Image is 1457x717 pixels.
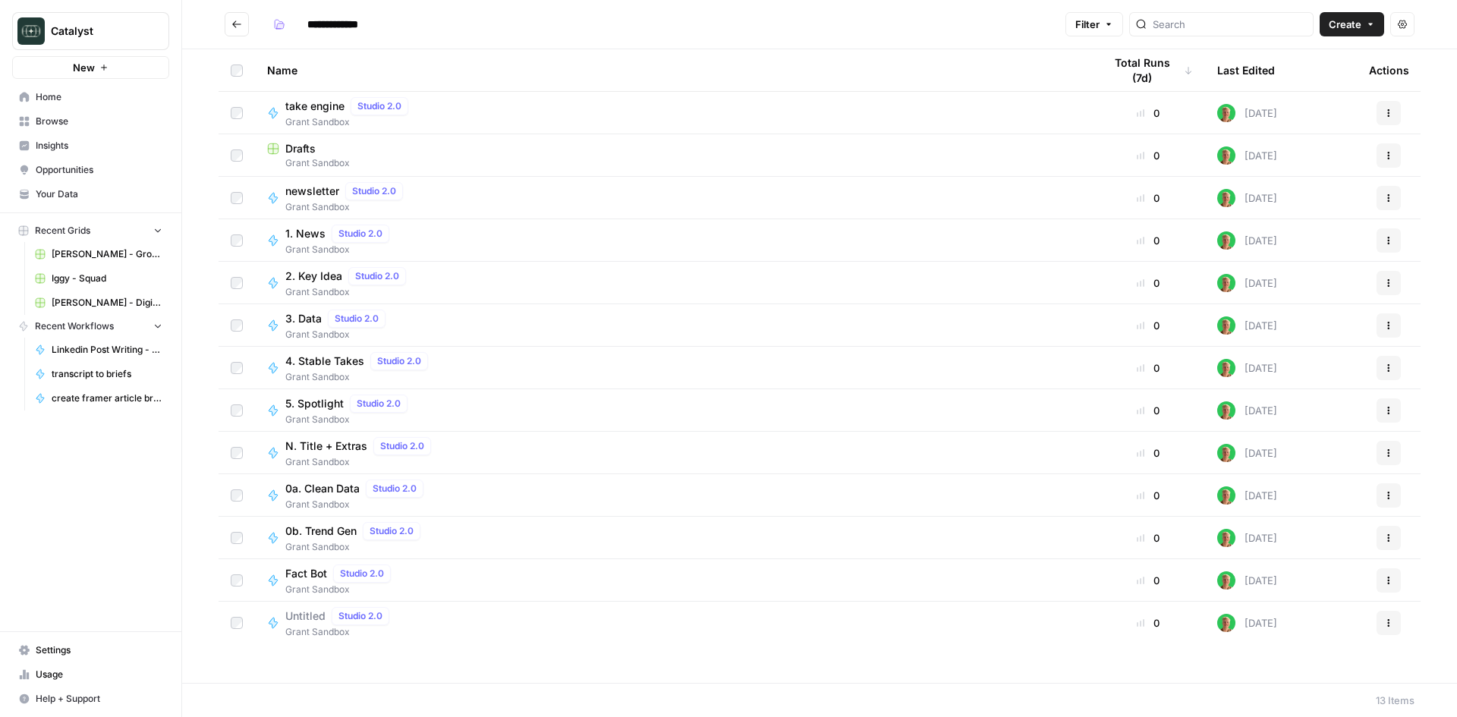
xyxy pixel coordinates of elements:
[1217,274,1277,292] div: [DATE]
[267,267,1079,299] a: 2. Key IdeaStudio 2.0Grant Sandbox
[36,643,162,657] span: Settings
[285,625,395,639] span: Grant Sandbox
[1217,146,1277,165] div: [DATE]
[1217,146,1235,165] img: rmteh97ojofiem9kr704r5dme3yq
[285,566,327,581] span: Fact Bot
[267,352,1079,384] a: 4. Stable TakesStudio 2.0Grant Sandbox
[1217,49,1275,91] div: Last Edited
[267,310,1079,341] a: 3. DataStudio 2.0Grant Sandbox
[1103,360,1193,376] div: 0
[267,395,1079,426] a: 5. SpotlightStudio 2.0Grant Sandbox
[1217,529,1235,547] img: rmteh97ojofiem9kr704r5dme3yq
[335,312,379,325] span: Studio 2.0
[1217,189,1235,207] img: rmteh97ojofiem9kr704r5dme3yq
[1217,401,1277,420] div: [DATE]
[285,481,360,496] span: 0a. Clean Data
[12,85,169,109] a: Home
[12,662,169,687] a: Usage
[28,338,169,362] a: Linkedin Post Writing - [DATE]
[1103,148,1193,163] div: 0
[1217,614,1277,632] div: [DATE]
[285,243,395,256] span: Grant Sandbox
[1320,12,1384,36] button: Create
[1217,359,1235,377] img: rmteh97ojofiem9kr704r5dme3yq
[1103,190,1193,206] div: 0
[285,328,392,341] span: Grant Sandbox
[267,156,1079,170] span: Grant Sandbox
[285,455,437,469] span: Grant Sandbox
[285,184,339,199] span: newsletter
[73,60,95,75] span: New
[1217,231,1235,250] img: rmteh97ojofiem9kr704r5dme3yq
[338,227,382,241] span: Studio 2.0
[1217,104,1277,122] div: [DATE]
[12,315,169,338] button: Recent Workflows
[36,90,162,104] span: Home
[285,285,412,299] span: Grant Sandbox
[1217,104,1235,122] img: rmteh97ojofiem9kr704r5dme3yq
[1153,17,1307,32] input: Search
[36,139,162,153] span: Insights
[357,99,401,113] span: Studio 2.0
[1217,316,1277,335] div: [DATE]
[52,392,162,405] span: create framer article briefs
[1217,316,1235,335] img: rmteh97ojofiem9kr704r5dme3yq
[12,109,169,134] a: Browse
[28,291,169,315] a: [PERSON_NAME] - Digital Wealth Insider
[1103,573,1193,588] div: 0
[51,24,143,39] span: Catalyst
[380,439,424,453] span: Studio 2.0
[1217,486,1277,505] div: [DATE]
[12,56,169,79] button: New
[285,115,414,129] span: Grant Sandbox
[12,134,169,158] a: Insights
[35,319,114,333] span: Recent Workflows
[12,182,169,206] a: Your Data
[28,266,169,291] a: Iggy - Squad
[1217,231,1277,250] div: [DATE]
[1217,571,1277,590] div: [DATE]
[1075,17,1100,32] span: Filter
[52,247,162,261] span: [PERSON_NAME] - Ground Content - [DATE]
[1369,49,1409,91] div: Actions
[1103,233,1193,248] div: 0
[1217,359,1277,377] div: [DATE]
[285,99,345,114] span: take engine
[285,524,357,539] span: 0b. Trend Gen
[12,219,169,242] button: Recent Grids
[1217,529,1277,547] div: [DATE]
[52,367,162,381] span: transcript to briefs
[1217,486,1235,505] img: rmteh97ojofiem9kr704r5dme3yq
[12,687,169,711] button: Help + Support
[267,607,1079,639] a: UntitledStudio 2.0Grant Sandbox
[1217,401,1235,420] img: rmteh97ojofiem9kr704r5dme3yq
[17,17,45,45] img: Catalyst Logo
[285,141,316,156] span: Drafts
[285,200,409,214] span: Grant Sandbox
[1103,403,1193,418] div: 0
[1103,105,1193,121] div: 0
[267,141,1079,170] a: DraftsGrant Sandbox
[267,522,1079,554] a: 0b. Trend GenStudio 2.0Grant Sandbox
[267,225,1079,256] a: 1. NewsStudio 2.0Grant Sandbox
[1329,17,1361,32] span: Create
[1217,274,1235,292] img: rmteh97ojofiem9kr704r5dme3yq
[340,567,384,580] span: Studio 2.0
[1103,275,1193,291] div: 0
[267,564,1079,596] a: Fact BotStudio 2.0Grant Sandbox
[1217,189,1277,207] div: [DATE]
[1217,444,1235,462] img: rmteh97ojofiem9kr704r5dme3yq
[352,184,396,198] span: Studio 2.0
[52,272,162,285] span: Iggy - Squad
[285,583,397,596] span: Grant Sandbox
[36,187,162,201] span: Your Data
[1103,488,1193,503] div: 0
[12,638,169,662] a: Settings
[28,362,169,386] a: transcript to briefs
[285,498,430,511] span: Grant Sandbox
[225,12,249,36] button: Go back
[36,115,162,128] span: Browse
[36,692,162,706] span: Help + Support
[36,163,162,177] span: Opportunities
[1103,615,1193,631] div: 0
